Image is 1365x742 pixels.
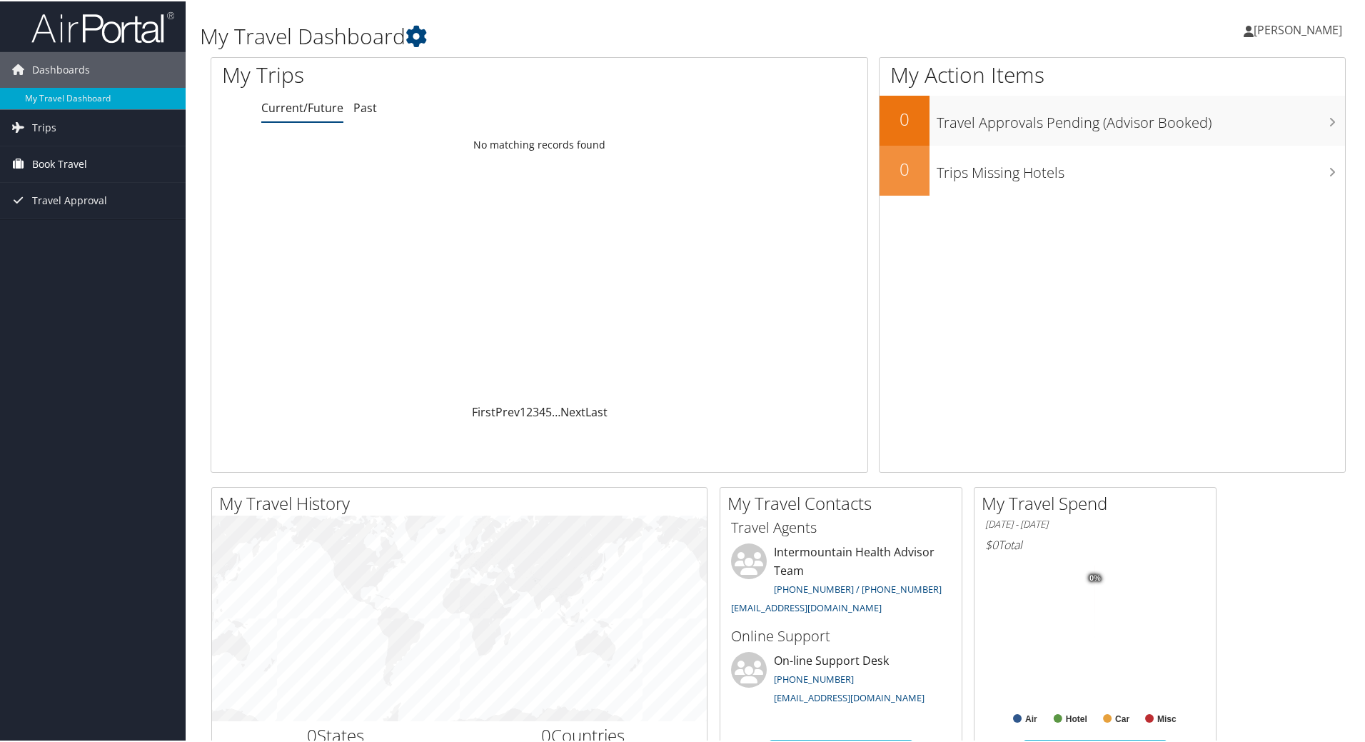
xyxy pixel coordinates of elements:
span: Dashboards [32,51,90,86]
a: [PERSON_NAME] [1244,7,1356,50]
h2: 0 [880,156,930,180]
a: First [472,403,495,418]
span: [PERSON_NAME] [1254,21,1342,36]
h6: [DATE] - [DATE] [985,516,1205,530]
span: $0 [985,536,998,551]
h2: My Travel Contacts [727,490,962,514]
h1: My Travel Dashboard [200,20,971,50]
li: On-line Support Desk [724,651,958,709]
a: Past [353,99,377,114]
img: airportal-logo.png [31,9,174,43]
tspan: 0% [1089,573,1101,581]
a: Last [585,403,608,418]
a: [EMAIL_ADDRESS][DOMAIN_NAME] [774,690,925,703]
a: Current/Future [261,99,343,114]
h3: Online Support [731,625,951,645]
a: 5 [545,403,552,418]
a: 2 [526,403,533,418]
td: No matching records found [211,131,867,156]
h1: My Action Items [880,59,1345,89]
h2: 0 [880,106,930,130]
a: 0Trips Missing Hotels [880,144,1345,194]
span: Book Travel [32,145,87,181]
a: 3 [533,403,539,418]
h3: Trips Missing Hotels [937,154,1345,181]
h6: Total [985,536,1205,551]
h1: My Trips [222,59,583,89]
a: 4 [539,403,545,418]
a: 1 [520,403,526,418]
h2: My Travel History [219,490,707,514]
text: Car [1115,713,1129,723]
text: Air [1025,713,1037,723]
a: Prev [495,403,520,418]
span: … [552,403,560,418]
h3: Travel Approvals Pending (Advisor Booked) [937,104,1345,131]
a: Next [560,403,585,418]
span: Trips [32,109,56,144]
a: [EMAIL_ADDRESS][DOMAIN_NAME] [731,600,882,613]
li: Intermountain Health Advisor Team [724,542,958,618]
h3: Travel Agents [731,516,951,536]
span: Travel Approval [32,181,107,217]
a: 0Travel Approvals Pending (Advisor Booked) [880,94,1345,144]
text: Hotel [1066,713,1087,723]
text: Misc [1157,713,1177,723]
h2: My Travel Spend [982,490,1216,514]
a: [PHONE_NUMBER] [774,671,854,684]
a: [PHONE_NUMBER] / [PHONE_NUMBER] [774,581,942,594]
